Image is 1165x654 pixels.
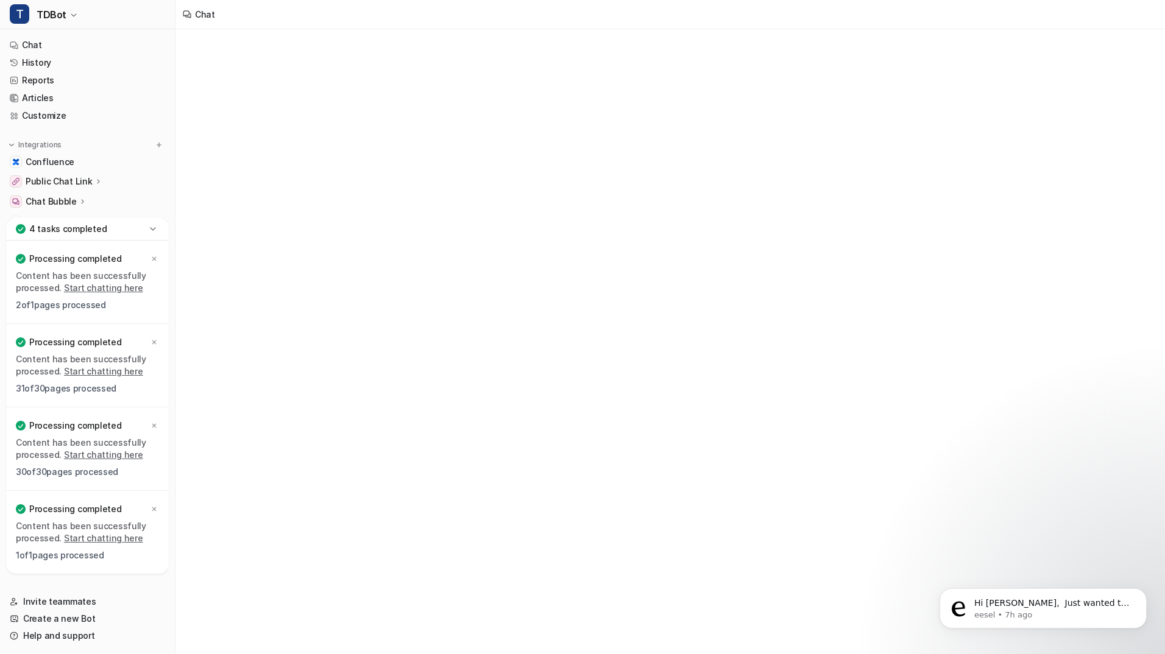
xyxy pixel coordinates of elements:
[5,90,170,107] a: Articles
[5,213,170,230] a: Explore all integrations
[5,627,170,644] a: Help and support
[5,37,170,54] a: Chat
[26,212,165,231] span: Explore all integrations
[26,175,93,188] p: Public Chat Link
[16,299,159,311] p: 2 of 1 pages processed
[16,437,159,461] p: Content has been successfully processed.
[64,533,143,543] a: Start chatting here
[16,382,159,395] p: 31 of 30 pages processed
[12,198,19,205] img: Chat Bubble
[5,107,170,124] a: Customize
[921,563,1165,648] iframe: Intercom notifications message
[29,420,121,432] p: Processing completed
[64,366,143,376] a: Start chatting here
[53,47,210,58] p: Message from eesel, sent 7h ago
[195,8,215,21] div: Chat
[5,72,170,89] a: Reports
[12,158,19,166] img: Confluence
[12,178,19,185] img: Public Chat Link
[10,216,22,228] img: explore all integrations
[64,283,143,293] a: Start chatting here
[5,54,170,71] a: History
[16,270,159,294] p: Content has been successfully processed.
[16,549,159,561] p: 1 of 1 pages processed
[29,503,121,515] p: Processing completed
[5,153,170,171] a: ConfluenceConfluence
[155,141,163,149] img: menu_add.svg
[26,156,74,168] span: Confluence
[29,253,121,265] p: Processing completed
[5,593,170,610] a: Invite teammates
[7,141,16,149] img: expand menu
[5,610,170,627] a: Create a new Bot
[37,6,66,23] span: TDBot
[10,4,29,24] span: T
[29,336,121,348] p: Processing completed
[53,35,209,191] span: Hi [PERSON_NAME], ​ Just wanted to follow up - the fix for the Confluence integration issue has n...
[64,449,143,460] a: Start chatting here
[16,353,159,378] p: Content has been successfully processed.
[26,195,77,208] p: Chat Bubble
[16,520,159,544] p: Content has been successfully processed.
[5,139,65,151] button: Integrations
[16,466,159,478] p: 30 of 30 pages processed
[29,223,107,235] p: 4 tasks completed
[18,140,62,150] p: Integrations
